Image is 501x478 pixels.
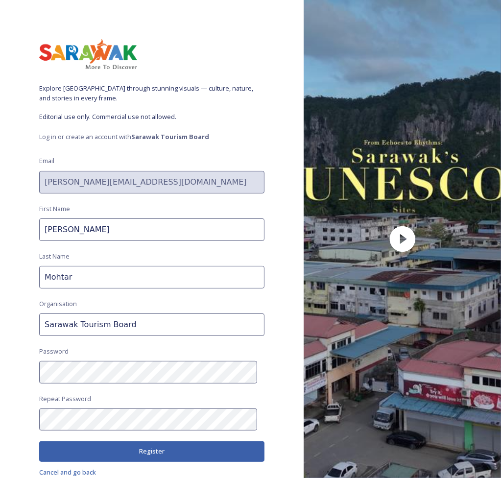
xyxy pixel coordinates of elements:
span: First Name [39,204,70,214]
span: Last Name [39,252,70,261]
span: Organisation [39,299,77,309]
strong: Sarawak Tourism Board [131,132,209,141]
input: John [39,218,264,241]
input: Acme Inc [39,313,264,336]
img: smtd%20black%20letter%202024%404x.png [39,39,137,69]
input: john.doe@snapsea.io [39,171,264,193]
span: Repeat Password [39,394,91,404]
button: Register [39,441,264,461]
input: Doe [39,266,264,288]
span: Password [39,347,69,356]
span: Cancel and go back [39,468,96,477]
span: Explore [GEOGRAPHIC_DATA] through stunning visuals — culture, nature, and stories in every frame.... [39,84,264,121]
span: Email [39,156,54,166]
span: Log in or create an account with [39,132,264,142]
